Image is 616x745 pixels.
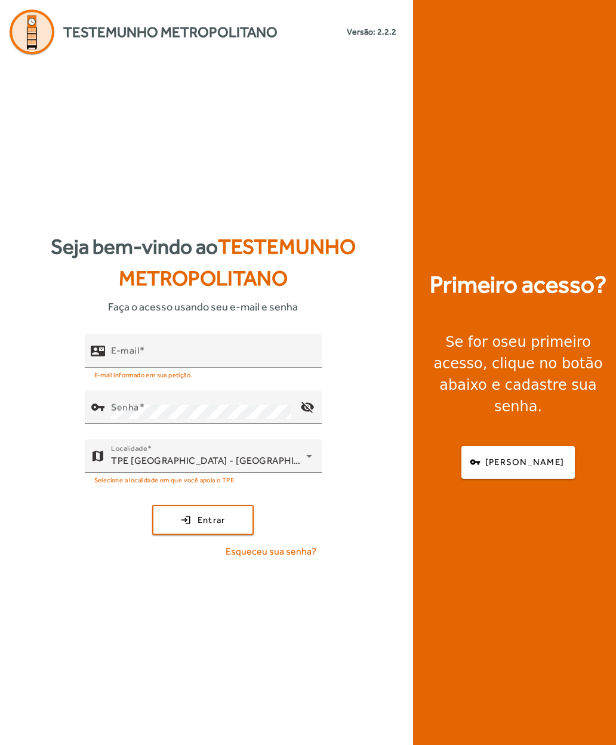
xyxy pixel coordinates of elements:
[111,444,147,452] mat-label: Localidade
[226,544,316,559] span: Esqueceu sua senha?
[433,334,590,372] strong: seu primeiro acesso
[91,400,105,414] mat-icon: vpn_key
[111,345,139,356] mat-label: E-mail
[292,393,321,421] mat-icon: visibility_off
[430,267,606,303] strong: Primeiro acesso?
[119,235,356,290] span: Testemunho Metropolitano
[461,446,575,479] button: [PERSON_NAME]
[91,449,105,463] mat-icon: map
[94,473,236,486] mat-hint: Selecione a localidade em que você apoia o TPE.
[111,455,332,466] span: TPE [GEOGRAPHIC_DATA] - [GEOGRAPHIC_DATA]
[198,513,226,527] span: Entrar
[108,298,298,315] span: Faça o acesso usando seu e-mail e senha
[111,402,139,413] mat-label: Senha
[152,505,254,535] button: Entrar
[63,21,278,43] span: Testemunho Metropolitano
[485,455,564,469] span: [PERSON_NAME]
[10,10,54,54] img: Logo Agenda
[347,26,396,38] small: Versão: 2.2.2
[91,344,105,358] mat-icon: contact_mail
[427,331,609,417] div: Se for o , clique no botão abaixo e cadastre sua senha.
[94,368,193,381] mat-hint: E-mail informado em sua petição.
